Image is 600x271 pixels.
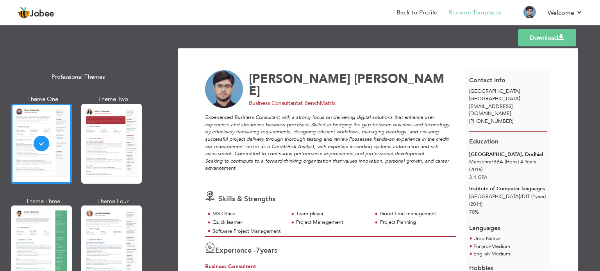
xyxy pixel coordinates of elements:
span: [PERSON_NAME] [249,71,350,87]
div: MS Office [212,210,284,218]
a: Back to Profile [396,8,437,17]
span: (2014) [469,201,482,208]
span: English [473,250,490,257]
span: Business Consultant [249,99,298,107]
div: Theme Three [12,197,73,205]
div: Software Project Management [212,228,284,235]
a: Jobee [18,7,54,19]
div: Professional Themes [12,69,143,85]
span: 7 [256,246,260,255]
div: Quick learner [212,219,284,226]
div: [GEOGRAPHIC_DATA], Dodhial [469,151,547,158]
span: Skills & Strengths [218,194,275,204]
span: / [520,193,522,200]
div: Project Management [296,219,368,226]
div: Theme Four [83,197,144,205]
span: 3.4 GPA [469,174,487,181]
span: Urdu [473,235,484,242]
span: [PHONE_NUMBER] [469,118,513,125]
li: Native [473,235,500,243]
span: at BenchMatrix [298,99,336,107]
div: Theme Two [83,95,144,103]
a: Welcome [548,8,582,18]
span: Punjabi [473,243,490,250]
span: Business Consultant [205,263,256,270]
img: jobee.io [18,7,30,19]
span: - [484,235,486,242]
span: 70% [469,209,479,216]
div: Team player [296,210,368,218]
span: (2016) [469,166,482,173]
span: / [491,158,493,165]
img: No image [205,70,243,108]
div: Institute of Computer languages [469,185,547,193]
li: Medium [473,243,510,251]
a: Download [518,29,576,46]
span: Jobee [30,10,54,18]
span: [EMAIL_ADDRESS][DOMAIN_NAME] [469,103,512,117]
li: Medium [473,250,510,258]
span: Mansehra BBA (Hons) 4 Years [469,158,536,165]
span: [GEOGRAPHIC_DATA] [469,95,520,102]
span: [PERSON_NAME] [249,71,444,99]
span: - [490,243,491,250]
div: Theme One [12,95,73,103]
a: Resume Templates [448,8,502,17]
img: Profile Img [523,6,536,18]
span: [GEOGRAPHIC_DATA] DIT (1year) [469,193,546,200]
div: Project Planning [380,219,452,226]
div: Good time management. [380,210,452,218]
span: Languages [469,218,500,233]
label: years [256,246,277,256]
span: [GEOGRAPHIC_DATA] [469,88,520,95]
span: Experience - [215,246,256,255]
span: Contact Info [469,76,505,85]
em: Experienced Business Consultant with a strong focus on delivering digital solutions that enhance ... [205,114,449,172]
span: - [490,250,491,257]
span: Education [469,137,498,146]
